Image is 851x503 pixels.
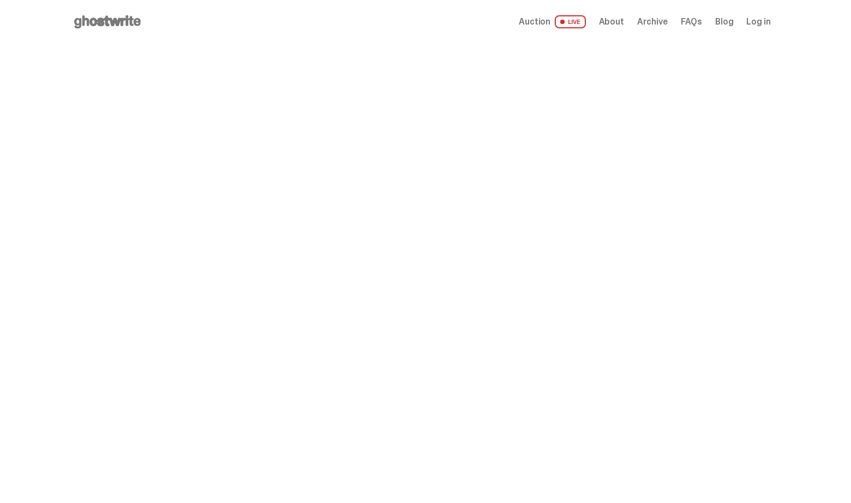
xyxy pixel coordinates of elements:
[637,17,668,26] a: Archive
[746,17,770,26] a: Log in
[555,15,586,28] span: LIVE
[519,15,585,28] a: Auction LIVE
[681,17,702,26] a: FAQs
[599,17,624,26] a: About
[519,17,550,26] span: Auction
[715,17,733,26] a: Blog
